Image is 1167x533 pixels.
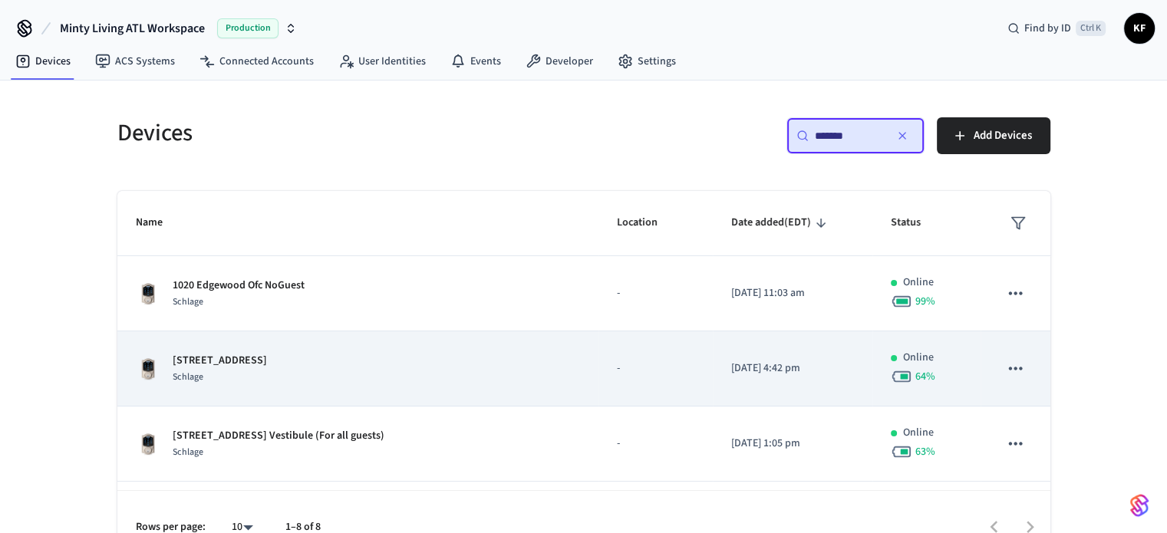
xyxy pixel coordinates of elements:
[731,360,854,377] p: [DATE] 4:42 pm
[117,117,575,149] h5: Devices
[617,211,677,235] span: Location
[136,211,183,235] span: Name
[136,432,160,456] img: Schlage Sense Smart Deadbolt with Camelot Trim, Front
[438,48,513,75] a: Events
[136,357,160,381] img: Schlage Sense Smart Deadbolt with Camelot Trim, Front
[903,425,934,441] p: Online
[731,211,831,235] span: Date added(EDT)
[173,295,203,308] span: Schlage
[173,353,267,369] p: [STREET_ADDRESS]
[326,48,438,75] a: User Identities
[617,360,694,377] p: -
[1124,13,1155,44] button: KF
[173,446,203,459] span: Schlage
[915,444,935,459] span: 63 %
[915,294,935,309] span: 99 %
[903,350,934,366] p: Online
[974,126,1032,146] span: Add Devices
[1130,493,1149,518] img: SeamLogoGradient.69752ec5.svg
[173,428,384,444] p: [STREET_ADDRESS] Vestibule (For all guests)
[903,275,934,291] p: Online
[3,48,83,75] a: Devices
[187,48,326,75] a: Connected Accounts
[217,18,279,38] span: Production
[1076,21,1106,36] span: Ctrl K
[731,285,854,301] p: [DATE] 11:03 am
[83,48,187,75] a: ACS Systems
[173,278,305,294] p: 1020 Edgewood Ofc NoGuest
[891,211,941,235] span: Status
[605,48,688,75] a: Settings
[617,436,694,452] p: -
[731,436,854,452] p: [DATE] 1:05 pm
[1126,15,1153,42] span: KF
[915,369,935,384] span: 64 %
[1024,21,1071,36] span: Find by ID
[136,281,160,306] img: Schlage Sense Smart Deadbolt with Camelot Trim, Front
[617,285,694,301] p: -
[995,15,1118,42] div: Find by IDCtrl K
[173,370,203,383] span: Schlage
[513,48,605,75] a: Developer
[937,117,1050,154] button: Add Devices
[60,19,205,38] span: Minty Living ATL Workspace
